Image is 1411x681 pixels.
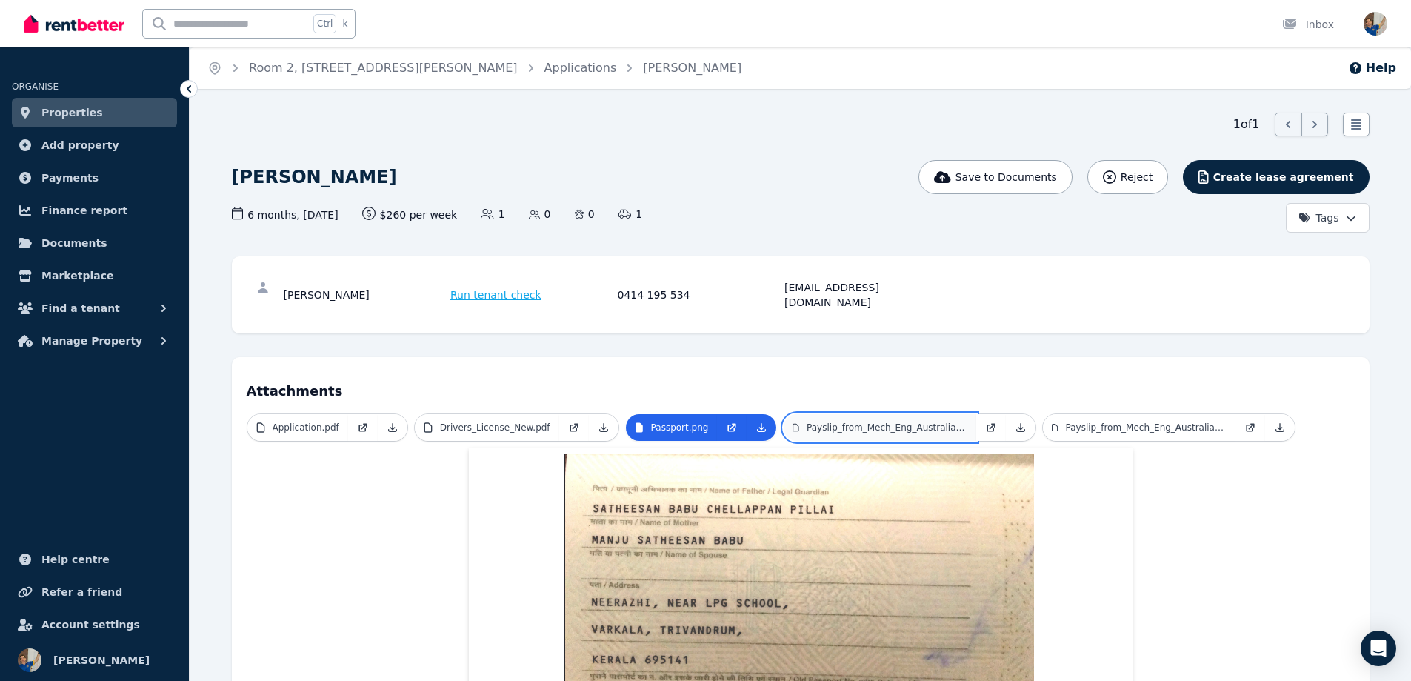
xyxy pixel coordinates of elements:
span: $260 per week [362,207,458,222]
div: Inbox [1282,17,1334,32]
span: 0 [529,207,551,222]
span: Payments [41,169,99,187]
a: Payslip_from_Mech_Eng_Australia_Pty_Ltd.pdf [784,414,976,441]
span: Finance report [41,202,127,219]
button: Find a tenant [12,293,177,323]
a: Marketplace [12,261,177,290]
div: [PERSON_NAME] [284,280,447,310]
a: Application.pdf [247,414,348,441]
a: Properties [12,98,177,127]
span: 0 [575,207,595,222]
a: Finance report [12,196,177,225]
a: Drivers_License_New.pdf [415,414,559,441]
span: Find a tenant [41,299,120,317]
a: Documents [12,228,177,258]
a: Add property [12,130,177,160]
p: Drivers_License_New.pdf [440,422,550,433]
a: Applications [544,61,617,75]
a: Account settings [12,610,177,640]
span: Account settings [41,616,140,634]
span: 1 of 1 [1233,116,1260,133]
div: 0414 195 534 [618,280,781,310]
span: Marketplace [41,267,113,285]
h1: [PERSON_NAME] [232,165,397,189]
a: Payslip_from_Mech_Eng_Australia_Pty_Ltd_1.pdf [1043,414,1235,441]
span: 6 months , [DATE] [232,207,338,222]
span: Save to Documents [955,170,1057,185]
a: Download Attachment [1265,414,1295,441]
a: Room 2, [STREET_ADDRESS][PERSON_NAME] [249,61,518,75]
a: [PERSON_NAME] [643,61,741,75]
a: Download Attachment [747,414,776,441]
p: Passport.png [651,422,709,433]
img: RentBetter [24,13,124,35]
span: Reject [1121,170,1153,185]
button: Tags [1286,203,1370,233]
img: Andy Jeffery [18,648,41,672]
button: Reject [1087,160,1168,194]
button: Help [1348,59,1396,77]
button: Save to Documents [918,160,1073,194]
span: Documents [41,234,107,252]
div: Open Intercom Messenger [1361,631,1396,666]
h4: Attachments [247,372,1355,402]
span: Create lease agreement [1213,170,1354,185]
span: Refer a friend [41,583,122,601]
span: 1 [481,207,504,222]
span: [PERSON_NAME] [53,651,150,669]
button: Manage Property [12,326,177,356]
p: Payslip_from_Mech_Eng_Australia_Pty_Ltd_1.pdf [1066,422,1227,433]
div: [EMAIL_ADDRESS][DOMAIN_NAME] [784,280,947,310]
p: Payslip_from_Mech_Eng_Australia_Pty_Ltd.pdf [807,422,967,433]
nav: Breadcrumb [190,47,759,89]
button: Create lease agreement [1183,160,1369,194]
span: Run tenant check [450,288,541,302]
a: Open in new Tab [717,414,747,441]
a: Passport.png [626,414,718,441]
a: Refer a friend [12,577,177,607]
a: Open in new Tab [559,414,589,441]
p: Application.pdf [273,422,339,433]
span: Help centre [41,551,110,568]
span: Properties [41,104,103,122]
a: Payments [12,163,177,193]
span: 1 [618,207,642,222]
a: Open in new Tab [1235,414,1265,441]
span: Tags [1298,210,1339,225]
span: ORGANISE [12,82,59,92]
span: Manage Property [41,332,142,350]
span: Add property [41,136,119,154]
a: Download Attachment [378,414,407,441]
a: Open in new Tab [976,414,1006,441]
span: Ctrl [313,14,336,33]
img: Andy Jeffery [1364,12,1387,36]
span: k [342,18,347,30]
a: Help centre [12,545,177,574]
a: Open in new Tab [348,414,378,441]
a: Download Attachment [1006,414,1035,441]
a: Download Attachment [589,414,618,441]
